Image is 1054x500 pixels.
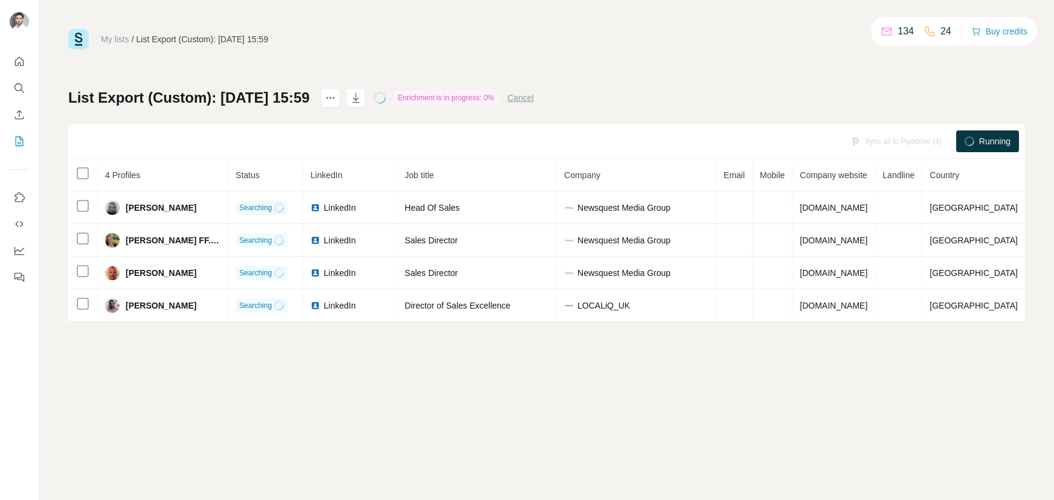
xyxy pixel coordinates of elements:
button: My lists [10,130,29,152]
p: 134 [898,24,914,39]
img: Avatar [10,12,29,31]
img: LinkedIn logo [310,236,320,245]
button: actions [321,88,340,107]
button: Buy credits [971,23,1027,40]
li: / [132,33,134,45]
span: LinkedIn [310,170,342,180]
img: LinkedIn logo [310,203,320,213]
img: company-logo [564,236,574,245]
span: Sales Director [405,268,458,278]
img: Avatar [105,266,120,280]
img: LinkedIn logo [310,301,320,310]
img: company-logo [564,268,574,278]
span: Searching [239,268,272,278]
span: Head Of Sales [405,203,460,213]
span: [GEOGRAPHIC_DATA] [930,203,1018,213]
span: [DOMAIN_NAME] [800,203,867,213]
img: LinkedIn logo [310,268,320,278]
span: Job title [405,170,434,180]
button: Search [10,77,29,99]
img: company-logo [564,301,574,310]
span: LOCALiQ_UK [577,300,630,312]
button: Use Surfe API [10,213,29,235]
span: LinkedIn [324,300,356,312]
h1: List Export (Custom): [DATE] 15:59 [68,88,310,107]
img: Avatar [105,233,120,248]
span: Searching [239,202,272,213]
span: Status [236,170,260,180]
span: LinkedIn [324,202,356,214]
button: Cancel [507,92,534,104]
button: Dashboard [10,240,29,261]
span: [DOMAIN_NAME] [800,268,867,278]
span: Company website [800,170,867,180]
span: Newsquest Media Group [577,267,670,279]
span: [GEOGRAPHIC_DATA] [930,236,1018,245]
span: Country [930,170,959,180]
button: Use Surfe on LinkedIn [10,187,29,208]
span: [PERSON_NAME] FF.ISP [126,234,220,246]
span: Newsquest Media Group [577,202,670,214]
span: 4 Profiles [105,170,140,180]
span: LinkedIn [324,234,356,246]
span: Running [979,135,1011,147]
span: [GEOGRAPHIC_DATA] [930,301,1018,310]
img: Avatar [105,298,120,313]
button: Feedback [10,266,29,288]
img: company-logo [564,203,574,213]
span: Sales Director [405,236,458,245]
div: Enrichment is in progress: 0% [394,91,498,105]
span: LinkedIn [324,267,356,279]
a: My lists [101,34,129,44]
span: [PERSON_NAME] [126,300,196,312]
span: Director of Sales Excellence [405,301,510,310]
span: Company [564,170,600,180]
span: [DOMAIN_NAME] [800,236,867,245]
span: Searching [239,235,272,246]
button: Quick start [10,51,29,72]
img: Surfe Logo [68,29,89,50]
span: [PERSON_NAME] [126,202,196,214]
span: [DOMAIN_NAME] [800,301,867,310]
div: List Export (Custom): [DATE] 15:59 [137,33,268,45]
span: [GEOGRAPHIC_DATA] [930,268,1018,278]
span: Mobile [760,170,785,180]
img: Avatar [105,200,120,215]
button: Enrich CSV [10,104,29,126]
p: 24 [940,24,951,39]
span: Searching [239,300,272,311]
span: Email [724,170,745,180]
span: [PERSON_NAME] [126,267,196,279]
span: Newsquest Media Group [577,234,670,246]
span: Landline [882,170,914,180]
